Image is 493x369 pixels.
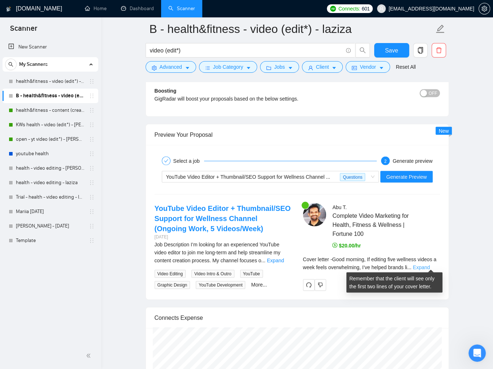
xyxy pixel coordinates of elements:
[89,122,95,128] span: holder
[3,40,98,54] li: New Scanner
[168,5,195,12] a: searchScanner
[380,171,432,183] button: Generate Preview
[4,23,43,38] span: Scanner
[155,307,440,328] div: Connects Expense
[274,63,285,71] span: Jobs
[479,6,490,12] a: setting
[330,6,336,12] img: upwork-logo.png
[199,61,257,73] button: barsJob Categorycaret-down
[261,258,265,263] span: ...
[150,46,343,55] input: Search Freelance Jobs...
[152,65,157,71] span: setting
[479,3,490,14] button: setting
[346,272,442,293] div: Remember that the client will see only the first two lines of your cover letter.
[346,61,390,73] button: idcardVendorcaret-down
[385,46,398,55] span: Save
[260,61,299,73] button: folderJobscaret-down
[173,157,204,165] div: Select a job
[155,281,190,289] span: Graphic Design
[146,61,196,73] button: settingAdvancedcaret-down
[16,118,85,132] a: KWs health - video (edit*) - [PERSON_NAME]
[89,136,95,142] span: holder
[308,65,313,71] span: user
[121,5,154,12] a: dashboardDashboard
[16,190,85,204] a: Trial - health - video editing - laziza
[379,6,384,11] span: user
[89,238,95,243] span: holder
[302,61,343,73] button: userClientcaret-down
[332,243,361,249] span: $20.00/hr
[407,264,411,270] span: ...
[8,40,92,54] a: New Scanner
[155,124,440,145] div: Preview Your Proposal
[16,233,85,248] a: Template
[89,79,95,84] span: holder
[89,151,95,157] span: holder
[303,279,315,291] button: redo
[16,219,85,233] a: [PERSON_NAME] - [DATE]
[379,65,384,71] span: caret-down
[356,47,369,54] span: search
[155,241,291,264] div: Job Description I’m looking for an experienced YouTube video editor to join me long-term and help...
[362,5,369,13] span: 601
[438,128,449,134] span: New
[384,159,387,164] span: 2
[196,281,245,289] span: YouTube Development
[16,175,85,190] a: health - video editing - laziza
[432,47,446,54] span: delete
[191,270,234,278] span: Video Intro & Outro
[414,47,427,54] span: copy
[413,43,428,58] button: copy
[332,65,337,71] span: caret-down
[16,103,85,118] a: health&fitness - content (creat*) - [PERSON_NAME]
[213,63,243,71] span: Job Category
[16,147,85,161] a: youtube health
[155,270,186,278] span: Video Editing
[303,203,326,226] img: c17AIh_ouQ017qqbpv5dMJlI87Xz-ZQrLW95avSDtJqyTu-v4YmXMF36r_-N9cmn4S
[85,5,107,12] a: homeHome
[340,173,365,181] span: Questions
[413,264,430,270] a: Expand
[355,43,370,58] button: search
[316,63,329,71] span: Client
[3,57,98,248] li: My Scanners
[303,282,314,288] span: redo
[266,65,271,71] span: folder
[436,24,445,34] span: edit
[155,95,369,103] div: GigRadar will boost your proposals based on the below settings.
[16,204,85,219] a: Mariia [DATE]
[205,65,210,71] span: bars
[393,157,433,165] div: Generate preview
[86,352,93,359] span: double-left
[396,63,416,71] a: Reset All
[315,279,326,291] button: dislike
[374,43,409,58] button: Save
[16,132,85,147] a: open - yt video (edit*) - [PERSON_NAME]
[16,89,85,103] a: B - health&fitness - video (edit*) - laziza
[155,242,281,263] span: Job Description I’m looking for an experienced YouTube video editor to join me long-term and help...
[332,204,346,210] span: Abu T .
[318,282,323,288] span: dislike
[332,243,337,248] span: dollar
[6,3,11,15] img: logo
[5,59,17,70] button: search
[303,255,440,271] div: Remember that the client will see only the first two lines of your cover letter.
[150,20,434,38] input: Scanner name...
[19,57,48,72] span: My Scanners
[338,5,360,13] span: Connects:
[155,204,291,233] a: YouTube Video Editor + Thumbnail/SEO Support for Wellness Channel (Ongoing Work, 5 Videos/Week)
[89,93,95,99] span: holder
[246,65,251,71] span: caret-down
[89,209,95,215] span: holder
[185,65,190,71] span: caret-down
[89,107,95,113] span: holder
[89,194,95,200] span: holder
[89,180,95,186] span: holder
[352,65,357,71] span: idcard
[360,63,376,71] span: Vendor
[267,258,284,263] a: Expand
[89,223,95,229] span: holder
[5,62,16,67] span: search
[251,282,267,288] a: More...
